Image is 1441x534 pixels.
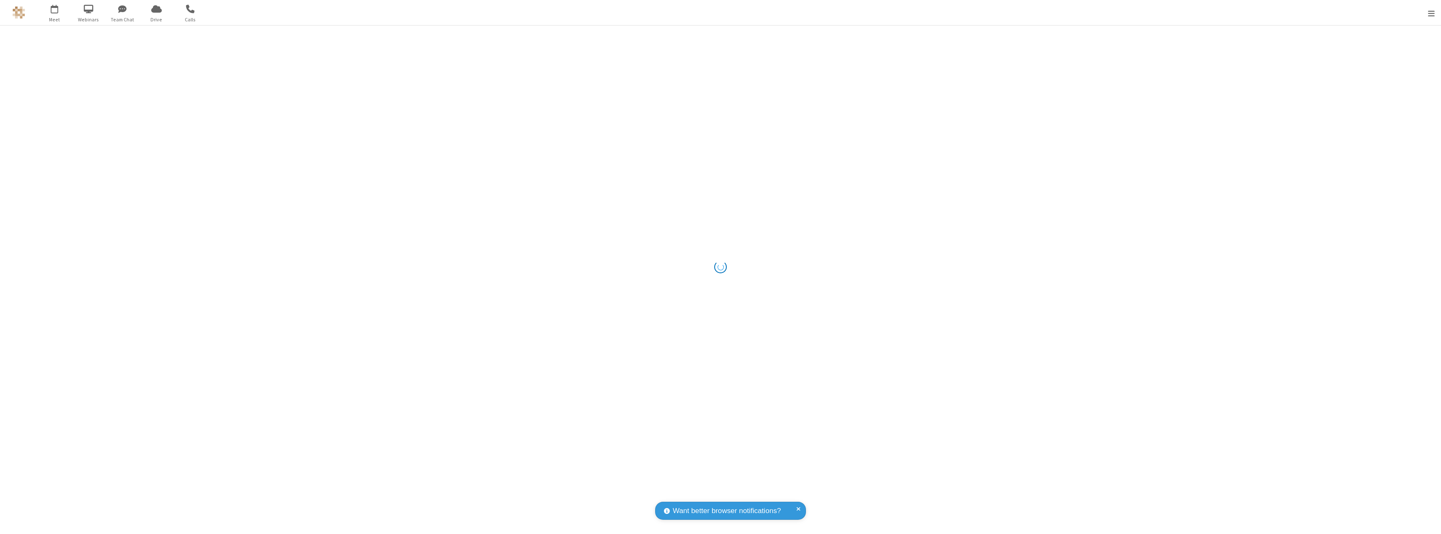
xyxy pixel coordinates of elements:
[141,16,172,23] span: Drive
[13,6,25,19] img: QA Selenium DO NOT DELETE OR CHANGE
[107,16,138,23] span: Team Chat
[1420,512,1435,528] iframe: Chat
[175,16,206,23] span: Calls
[73,16,104,23] span: Webinars
[39,16,70,23] span: Meet
[673,506,781,516] span: Want better browser notifications?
